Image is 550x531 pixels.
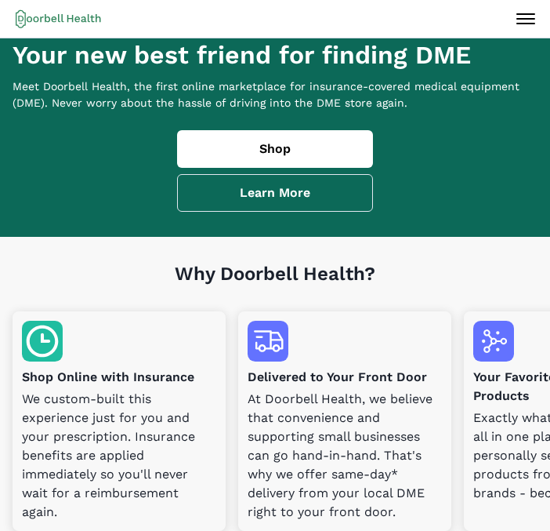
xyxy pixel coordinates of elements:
[13,78,537,111] p: Meet Doorbell Health, the first online marketplace for insurance-covered medical equipment (DME)....
[248,390,442,522] p: At Doorbell Health, we believe that convenience and supporting small businesses can go hand-in-ha...
[177,130,373,168] a: Shop
[22,321,63,362] img: Shop Online with Insurance icon
[22,368,216,387] p: Shop Online with Insurance
[473,321,514,362] img: Your Favorite Brands and Products icon
[248,368,442,387] p: Delivered to Your Front Door
[13,262,537,312] h1: Why Doorbell Health?
[177,174,373,212] a: Learn More
[248,321,288,362] img: Delivered to Your Front Door icon
[22,390,216,522] p: We custom-built this experience just for you and your prescription. Insurance benefits are applie...
[13,38,537,72] h1: Your new best friend for finding DME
